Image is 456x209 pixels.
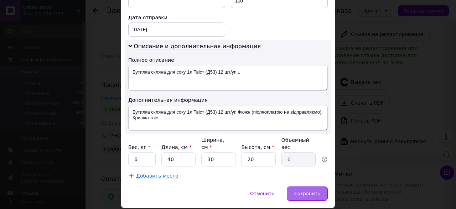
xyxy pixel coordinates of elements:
span: Добавить место [136,173,178,179]
label: Ширина, см [201,137,224,150]
div: Дата отправки [128,14,225,21]
span: Отменить [250,191,274,196]
label: Длина, см [161,144,192,150]
textarea: Бутилка скляна для соку 1л Твіст (Д53) 12 шт/уп... [128,65,328,91]
div: Объёмный вес [281,136,316,151]
span: Сохранить [294,191,320,196]
div: Полное описание [128,56,328,64]
label: Вес, кг [128,144,150,150]
textarea: Бутилка скляна для соку 1л Твіст (Д53) 12 шт/уп Фюжн (післяоплатою не відправляємо); Кришка твіс... [128,105,328,131]
label: Высота, см [241,144,274,150]
div: Дополнительная информация [128,96,328,104]
span: Описание и дополнительная информация [134,43,261,50]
